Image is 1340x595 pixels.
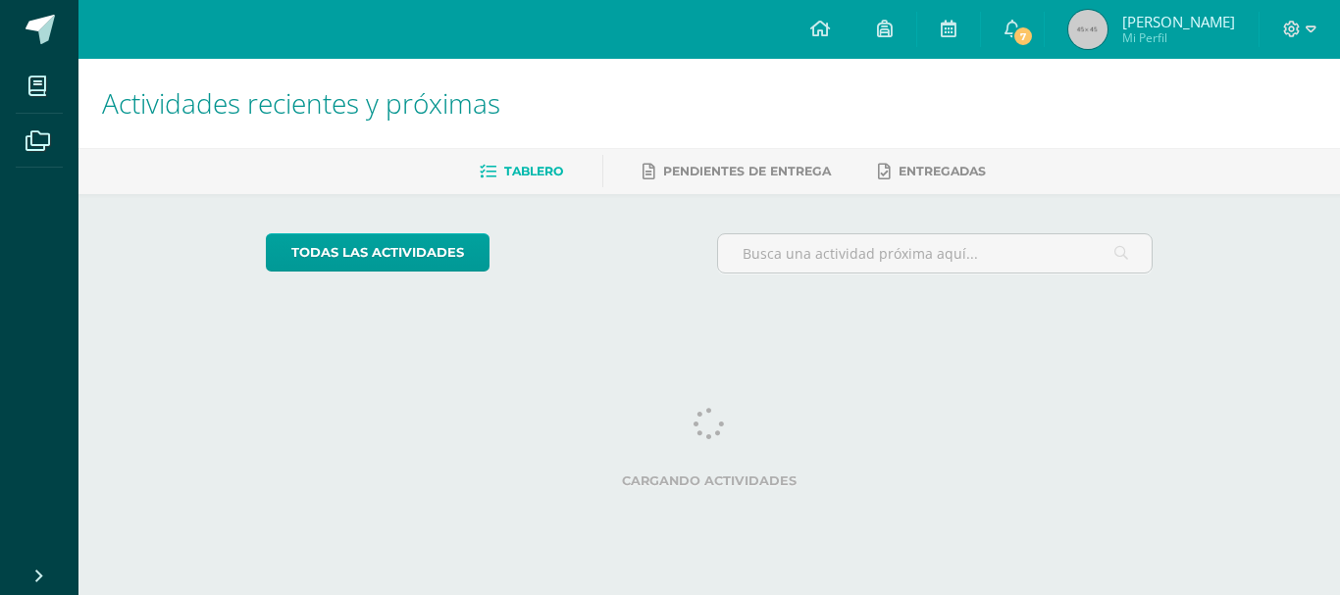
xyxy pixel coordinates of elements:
[1068,10,1108,49] img: 45x45
[643,156,831,187] a: Pendientes de entrega
[102,84,500,122] span: Actividades recientes y próximas
[878,156,986,187] a: Entregadas
[1122,12,1235,31] span: [PERSON_NAME]
[718,234,1153,273] input: Busca una actividad próxima aquí...
[266,233,490,272] a: todas las Actividades
[1012,25,1034,47] span: 7
[1122,29,1235,46] span: Mi Perfil
[504,164,563,178] span: Tablero
[899,164,986,178] span: Entregadas
[266,473,1154,488] label: Cargando actividades
[663,164,831,178] span: Pendientes de entrega
[480,156,563,187] a: Tablero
